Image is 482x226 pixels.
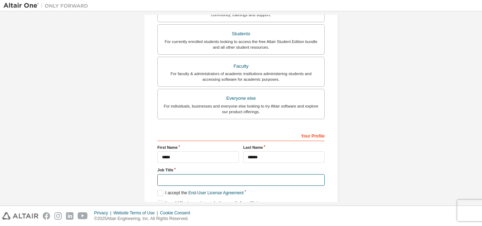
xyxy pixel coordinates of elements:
[94,210,113,216] div: Privacy
[162,93,320,103] div: Everyone else
[54,212,62,220] img: instagram.svg
[162,103,320,115] div: For individuals, businesses and everyone else looking to try Altair software and explore our prod...
[162,61,320,71] div: Faculty
[4,2,92,9] img: Altair One
[157,190,243,196] label: I accept the
[78,212,88,220] img: youtube.svg
[157,200,259,206] label: I would like to receive marketing emails from Altair
[157,167,325,173] label: Job Title
[2,212,38,220] img: altair_logo.svg
[157,130,325,141] div: Your Profile
[243,145,325,150] label: Last Name
[94,216,194,222] p: © 2025 Altair Engineering, Inc. All Rights Reserved.
[157,145,239,150] label: First Name
[162,39,320,50] div: For currently enrolled students looking to access the free Altair Student Edition bundle and all ...
[113,210,160,216] div: Website Terms of Use
[66,212,73,220] img: linkedin.svg
[160,210,194,216] div: Cookie Consent
[188,190,244,195] a: End-User License Agreement
[43,212,50,220] img: facebook.svg
[162,71,320,82] div: For faculty & administrators of academic institutions administering students and accessing softwa...
[162,29,320,39] div: Students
